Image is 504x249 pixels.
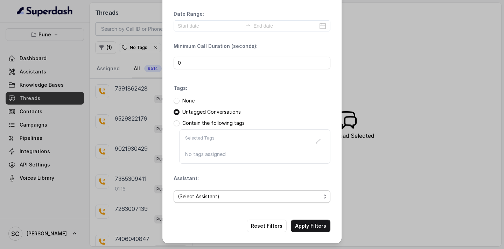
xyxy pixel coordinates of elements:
[245,22,251,28] span: swap-right
[174,85,187,92] p: Tags:
[182,120,245,127] p: Contain the following tags
[174,10,204,17] p: Date Range:
[178,192,321,201] span: (Select Assistant)
[174,190,330,203] button: (Select Assistant)
[291,220,330,232] button: Apply Filters
[178,22,242,30] input: Start date
[185,135,215,148] p: Selected Tags
[253,22,318,30] input: End date
[245,22,251,28] span: to
[247,220,287,232] button: Reset Filters
[182,108,241,115] p: Untagged Conversations
[185,151,324,158] p: No tags assigned
[174,175,199,182] p: Assistant:
[174,43,258,50] p: Minimum Call Duration (seconds):
[182,97,195,104] p: None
